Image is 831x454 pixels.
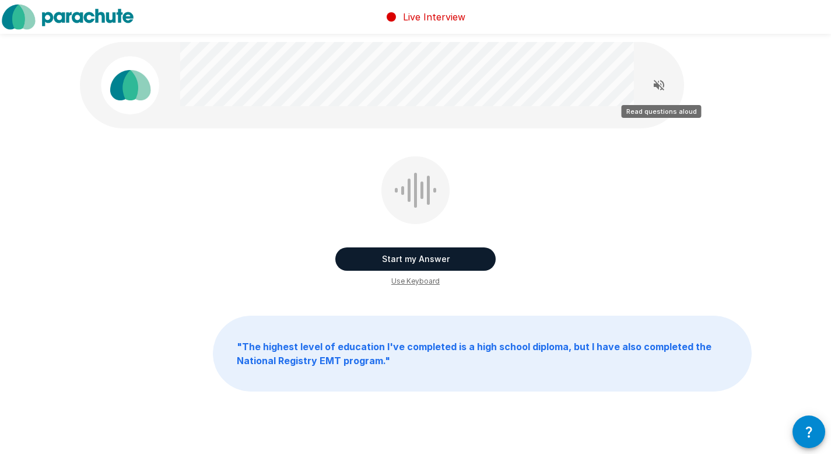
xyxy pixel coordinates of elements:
div: Read questions aloud [622,105,702,118]
img: parachute_avatar.png [101,56,159,114]
button: Start my Answer [335,247,496,271]
button: Read questions aloud [647,74,671,97]
p: Live Interview [403,10,465,24]
b: " The highest level of education I've completed is a high school diploma, but I have also complet... [237,341,711,366]
span: Use Keyboard [391,275,440,287]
